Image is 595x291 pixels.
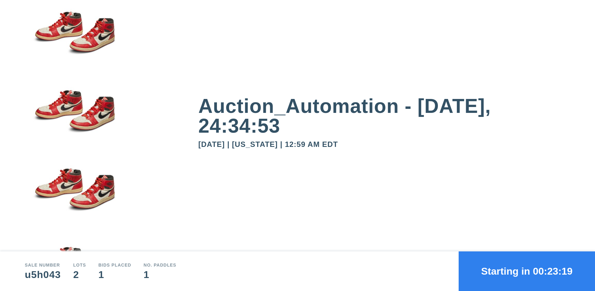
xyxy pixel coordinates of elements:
div: 1 [99,270,131,280]
div: Sale number [25,263,61,267]
div: No. Paddles [143,263,176,267]
div: u5h043 [25,270,61,280]
img: small [25,0,124,79]
div: Auction_Automation - [DATE], 24:34:53 [198,96,570,136]
div: 2 [73,270,86,280]
button: Starting in 00:23:19 [459,251,595,291]
div: 1 [143,270,176,280]
div: Bids Placed [99,263,131,267]
img: small [25,79,124,157]
div: [DATE] | [US_STATE] | 12:59 AM EDT [198,141,570,148]
div: Lots [73,263,86,267]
